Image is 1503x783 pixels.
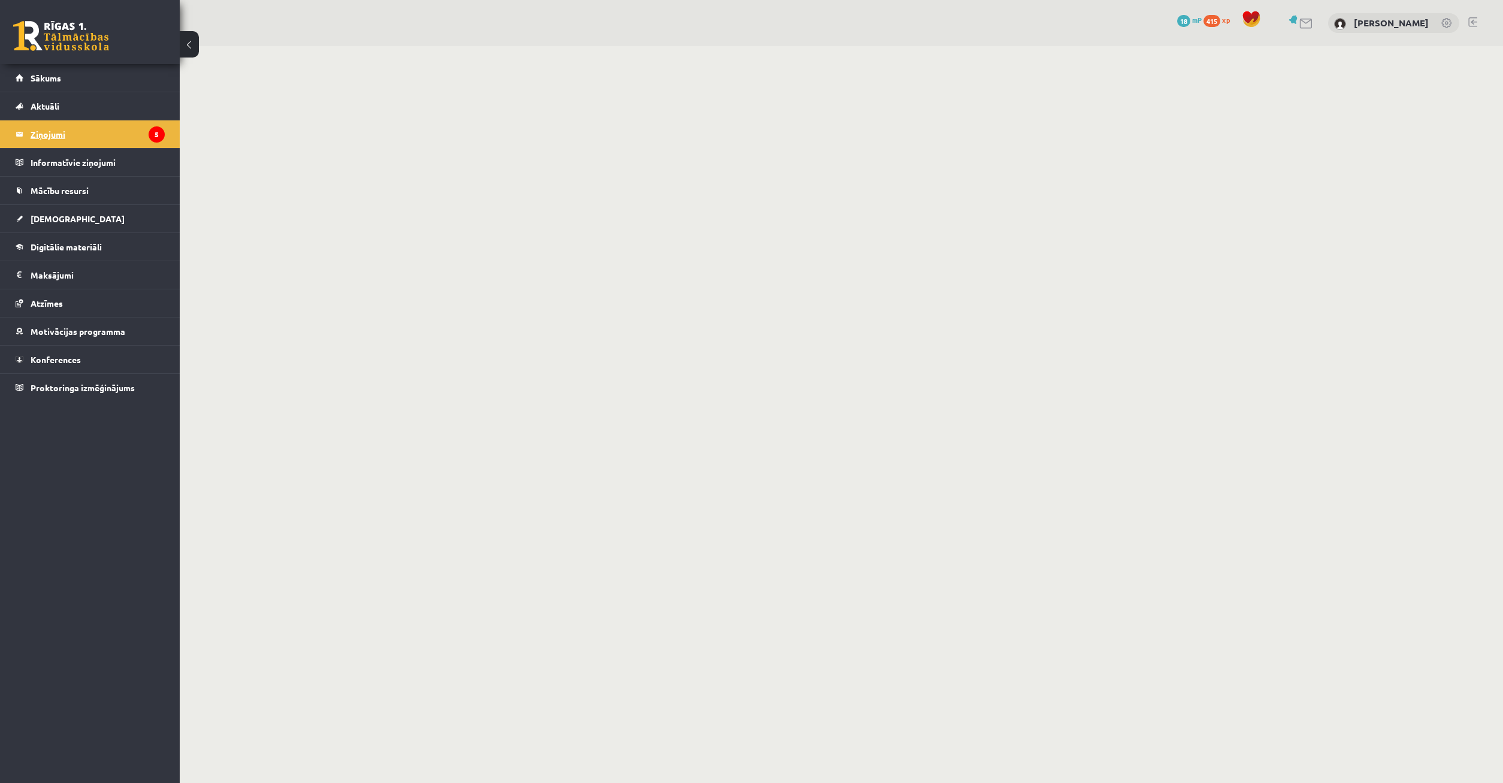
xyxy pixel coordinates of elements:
img: Timurs Lozovskis [1334,18,1346,30]
span: [DEMOGRAPHIC_DATA] [31,213,125,224]
a: Aktuāli [16,92,165,120]
a: 415 xp [1203,15,1236,25]
span: 415 [1203,15,1220,27]
span: Motivācijas programma [31,326,125,337]
legend: Informatīvie ziņojumi [31,149,165,176]
a: Maksājumi [16,261,165,289]
a: Sākums [16,64,165,92]
span: Aktuāli [31,101,59,111]
a: Informatīvie ziņojumi [16,149,165,176]
span: mP [1192,15,1202,25]
span: Atzīmes [31,298,63,309]
a: Atzīmes [16,289,165,317]
span: Proktoringa izmēģinājums [31,382,135,393]
span: Digitālie materiāli [31,241,102,252]
a: Proktoringa izmēģinājums [16,374,165,401]
legend: Ziņojumi [31,120,165,148]
a: 18 mP [1177,15,1202,25]
span: xp [1222,15,1230,25]
span: Konferences [31,354,81,365]
span: 18 [1177,15,1190,27]
a: [DEMOGRAPHIC_DATA] [16,205,165,232]
a: Mācību resursi [16,177,165,204]
a: Konferences [16,346,165,373]
a: Rīgas 1. Tālmācības vidusskola [13,21,109,51]
span: Sākums [31,72,61,83]
a: Digitālie materiāli [16,233,165,261]
legend: Maksājumi [31,261,165,289]
span: Mācību resursi [31,185,89,196]
a: [PERSON_NAME] [1354,17,1429,29]
a: Ziņojumi5 [16,120,165,148]
i: 5 [149,126,165,143]
a: Motivācijas programma [16,318,165,345]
